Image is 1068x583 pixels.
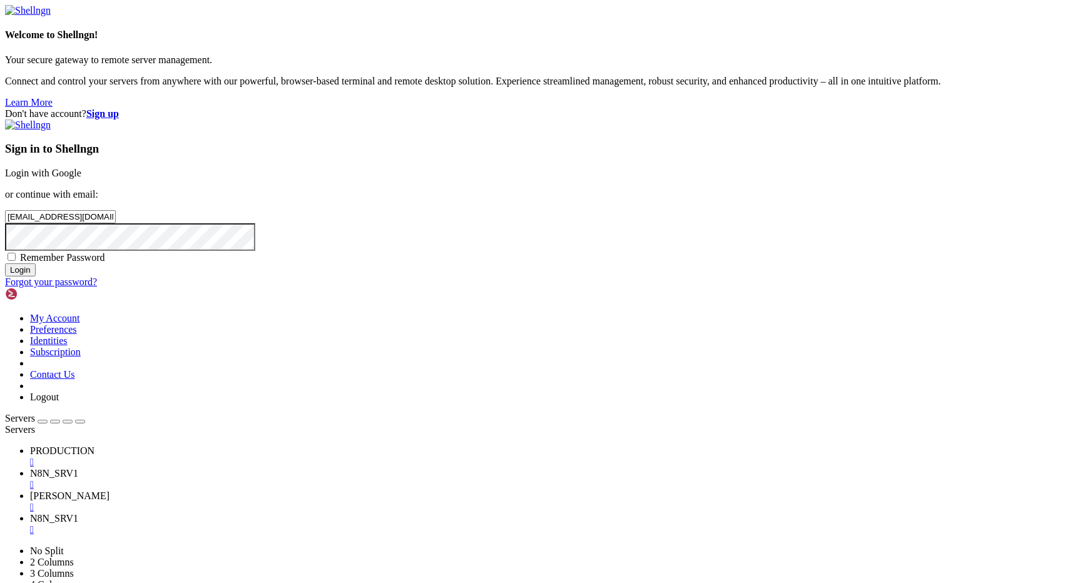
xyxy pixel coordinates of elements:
[5,413,35,423] span: Servers
[30,457,1063,468] a: 
[30,392,59,402] a: Logout
[5,29,1063,41] h4: Welcome to Shellngn!
[5,142,1063,156] h3: Sign in to Shellngn
[20,252,105,263] span: Remember Password
[5,276,97,287] a: Forgot your password?
[30,490,1063,513] a: Ramiro OVH
[30,490,109,501] span: [PERSON_NAME]
[5,424,1063,435] div: Servers
[30,324,77,335] a: Preferences
[5,119,51,131] img: Shellngn
[5,413,85,423] a: Servers
[30,502,1063,513] a: 
[30,445,94,456] span: PRODUCTION
[5,263,36,276] input: Login
[5,76,1063,87] p: Connect and control your servers from anywhere with our powerful, browser-based terminal and remo...
[5,97,53,108] a: Learn More
[30,557,74,567] a: 2 Columns
[30,468,78,479] span: N8N_SRV1
[5,168,81,178] a: Login with Google
[8,253,16,261] input: Remember Password
[30,545,64,556] a: No Split
[5,210,116,223] input: Email address
[5,288,77,300] img: Shellngn
[30,335,68,346] a: Identities
[30,369,75,380] a: Contact Us
[30,524,1063,535] a: 
[30,445,1063,468] a: PRODUCTION
[30,468,1063,490] a: N8N_SRV1
[30,513,1063,535] a: N8N_SRV1
[5,5,51,16] img: Shellngn
[30,568,74,579] a: 3 Columns
[30,313,80,323] a: My Account
[5,108,1063,119] div: Don't have account?
[30,513,78,524] span: N8N_SRV1
[30,347,81,357] a: Subscription
[5,54,1063,66] p: Your secure gateway to remote server management.
[5,189,1063,200] p: or continue with email:
[86,108,119,119] a: Sign up
[30,479,1063,490] a: 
